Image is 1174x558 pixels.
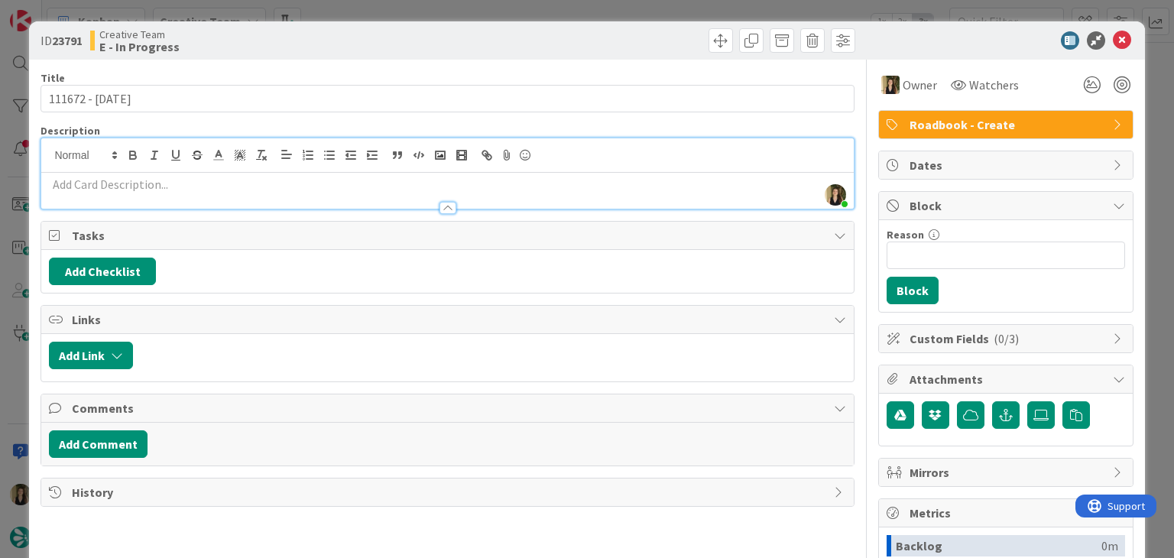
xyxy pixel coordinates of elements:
[41,71,65,85] label: Title
[49,430,148,458] button: Add Comment
[896,535,1101,556] div: Backlog
[52,33,83,48] b: 23791
[903,76,937,94] span: Owner
[72,226,825,245] span: Tasks
[910,196,1105,215] span: Block
[910,156,1105,174] span: Dates
[825,184,846,206] img: C71RdmBlZ3pIy3ZfdYSH8iJ9DzqQwlfe.jpg
[887,228,924,242] label: Reason
[72,399,825,417] span: Comments
[99,41,180,53] b: E - In Progress
[72,310,825,329] span: Links
[887,277,939,304] button: Block
[910,115,1105,134] span: Roadbook - Create
[32,2,70,21] span: Support
[910,329,1105,348] span: Custom Fields
[72,483,825,501] span: History
[910,504,1105,522] span: Metrics
[41,124,100,138] span: Description
[910,463,1105,482] span: Mirrors
[49,258,156,285] button: Add Checklist
[881,76,900,94] img: SP
[41,85,854,112] input: type card name here...
[49,342,133,369] button: Add Link
[41,31,83,50] span: ID
[910,370,1105,388] span: Attachments
[1101,535,1118,556] div: 0m
[969,76,1019,94] span: Watchers
[99,28,180,41] span: Creative Team
[994,331,1019,346] span: ( 0/3 )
